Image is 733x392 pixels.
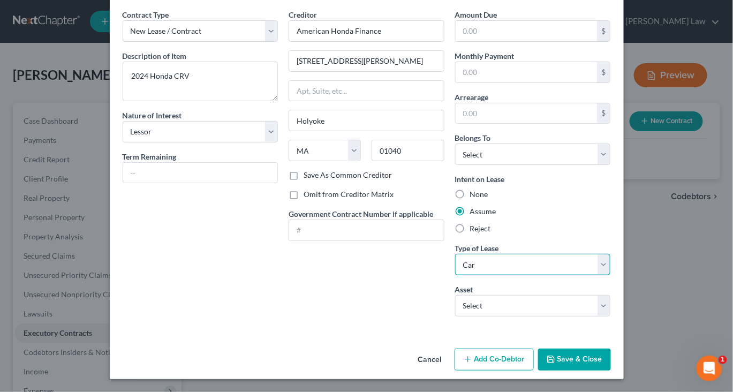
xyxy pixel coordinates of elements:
[123,9,169,20] label: Contract Type
[289,51,444,71] input: Enter address...
[456,103,598,124] input: 0.00
[597,21,610,41] div: $
[289,20,444,42] input: Search creditor by name...
[455,50,515,62] label: Monthly Payment
[470,223,491,234] label: Reject
[289,10,317,19] span: Creditor
[538,349,611,371] button: Save & Close
[455,244,499,253] span: Type of Lease
[455,349,534,371] button: Add Co-Debtor
[289,208,433,220] label: Government Contract Number if applicable
[456,21,598,41] input: 0.00
[372,140,444,161] input: Enter zip..
[455,133,491,142] span: Belongs To
[719,356,727,364] span: 1
[697,356,722,381] iframe: Intercom live chat
[470,189,488,200] label: None
[455,92,489,103] label: Arrearage
[123,110,182,121] label: Nature of Interest
[455,284,473,295] label: Asset
[455,174,505,185] label: Intent on Lease
[456,62,598,82] input: 0.00
[123,163,278,183] input: --
[304,170,392,180] label: Save As Common Creditor
[410,350,450,371] button: Cancel
[123,151,177,162] label: Term Remaining
[304,189,394,200] label: Omit from Creditor Matrix
[289,220,444,240] input: #
[470,206,496,217] label: Assume
[289,110,444,131] input: Enter city...
[597,103,610,124] div: $
[289,81,444,101] input: Apt, Suite, etc...
[597,62,610,82] div: $
[123,51,187,61] span: Description of Item
[455,9,497,20] label: Amount Due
